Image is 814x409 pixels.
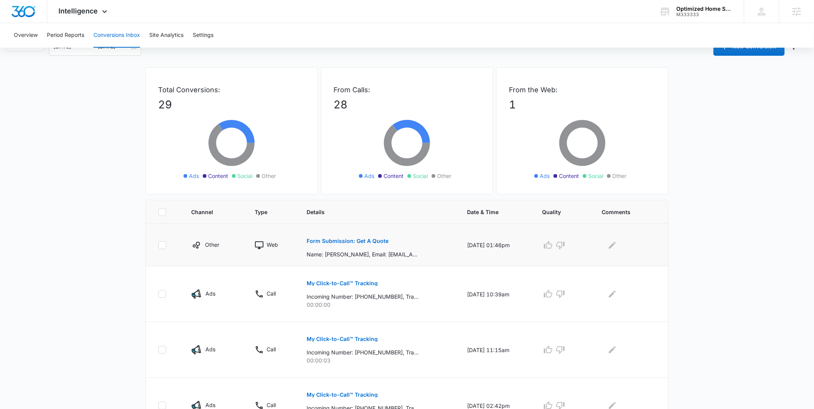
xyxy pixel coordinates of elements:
p: Name: [PERSON_NAME], Email: [EMAIL_ADDRESS][DOMAIN_NAME], Phone: [PHONE_NUMBER], Notes: I’m looki... [307,250,419,258]
span: Type [255,208,277,216]
p: Call [267,345,276,353]
div: Domain: [DOMAIN_NAME] [20,20,85,26]
span: Social [588,172,603,180]
button: My Click-to-Call™ Tracking [307,274,378,293]
p: Ads [206,345,216,353]
button: Period Reports [47,23,84,48]
p: 1 [509,96,656,113]
p: Call [267,401,276,409]
span: Content [208,172,228,180]
span: Comments [602,208,645,216]
p: 28 [334,96,480,113]
p: Ads [206,401,216,409]
img: logo_orange.svg [12,12,18,18]
span: Channel [192,208,225,216]
p: My Click-to-Call™ Tracking [307,336,378,342]
p: 00:00:03 [307,356,449,364]
img: tab_domain_overview_orange.svg [21,45,27,51]
button: Edit Comments [606,344,619,356]
p: Incoming Number: [PHONE_NUMBER], Tracking Number: [PHONE_NUMBER], Ring To: [PHONE_NUMBER], Caller... [307,293,419,301]
p: Incoming Number: [PHONE_NUMBER], Tracking Number: [PHONE_NUMBER], Ring To: [PHONE_NUMBER], Caller... [307,348,419,356]
button: Conversions Inbox [93,23,140,48]
span: Social [237,172,252,180]
span: Ads [540,172,550,180]
button: Settings [193,23,214,48]
img: tab_keywords_by_traffic_grey.svg [77,45,83,51]
td: [DATE] 01:46pm [458,224,533,266]
span: Other [262,172,276,180]
span: Details [307,208,437,216]
p: My Click-to-Call™ Tracking [307,392,378,397]
p: From the Web: [509,85,656,95]
button: My Click-to-Call™ Tracking [307,386,378,404]
p: Web [267,241,278,249]
p: 29 [158,96,305,113]
p: Ads [206,289,216,298]
div: Keywords by Traffic [85,45,130,50]
span: Quality [542,208,572,216]
p: My Click-to-Call™ Tracking [307,281,378,286]
div: account name [677,6,733,12]
td: [DATE] 11:15am [458,322,533,378]
span: Content [559,172,579,180]
button: Site Analytics [149,23,183,48]
p: From Calls: [334,85,480,95]
img: website_grey.svg [12,20,18,26]
span: Date & Time [467,208,512,216]
div: v 4.0.25 [22,12,38,18]
button: My Click-to-Call™ Tracking [307,330,378,348]
div: Domain Overview [29,45,69,50]
span: Ads [189,172,199,180]
p: Other [205,241,220,249]
span: Ads [364,172,374,180]
span: Social [413,172,428,180]
p: Call [267,289,276,298]
button: Edit Comments [606,288,619,300]
button: Form Submission: Get A Quote [307,232,389,250]
span: Other [612,172,627,180]
p: 00:00:00 [307,301,449,309]
div: account id [677,12,733,17]
button: Overview [14,23,38,48]
span: Other [437,172,451,180]
td: [DATE] 10:39am [458,266,533,322]
span: Intelligence [59,7,98,15]
button: Edit Comments [606,239,619,251]
p: Form Submission: Get A Quote [307,238,389,244]
span: Content [384,172,404,180]
p: Total Conversions: [158,85,305,95]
